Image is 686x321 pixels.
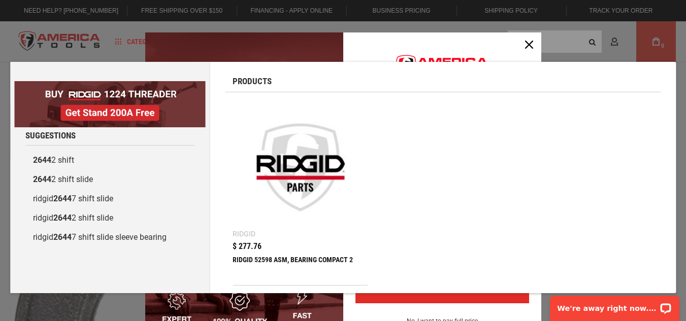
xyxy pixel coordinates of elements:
div: Ridgid [233,230,255,237]
img: RIDGID 52598 ASM, BEARING COMPACT 2 [238,105,363,230]
a: ridgid26447 shift slide sleeve bearing [25,228,194,247]
button: Close [517,32,541,57]
svg: close icon [525,41,533,49]
a: RIDGID 52598 ASM, BEARING COMPACT 2 Ridgid $ 277.76 RIDGID 52598 ASM, BEARING COMPACT 2 [233,100,368,285]
span: Products [233,77,272,86]
a: BOGO: Buy RIDGID® 1224 Threader, Get Stand 200A Free! [14,81,205,89]
a: ridgid26447 shift slide [25,189,194,208]
img: BOGO: Buy RIDGID® 1224 Threader, Get Stand 200A Free! [14,81,205,127]
span: Suggestions [25,131,76,140]
b: 2644 [33,155,51,165]
b: 2644 [53,213,72,223]
b: 2644 [33,174,51,184]
span: $ 277.76 [233,242,262,251]
div: RIDGID 52598 ASM, BEARING COMPACT 2 [233,256,368,280]
iframe: LiveChat chat widget [543,289,686,321]
a: 26442 shift slide [25,170,194,189]
a: ridgid26442 shift slide [25,208,194,228]
a: 26442 shift [25,151,194,170]
b: 2644 [53,232,72,242]
b: 2644 [53,194,72,203]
